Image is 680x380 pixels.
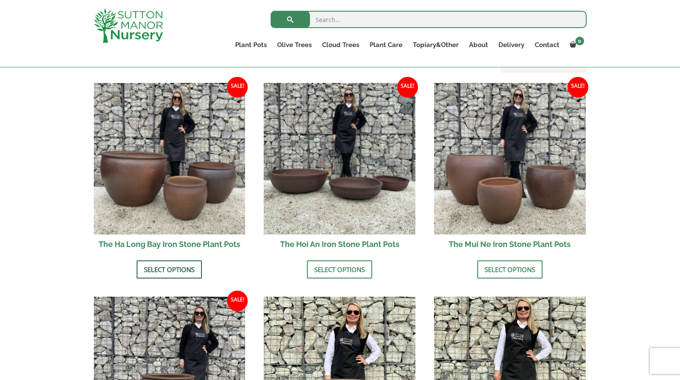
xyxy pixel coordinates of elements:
img: The Hoi An Iron Stone Plant Pots [264,83,415,234]
h2: The Mui Ne Iron Stone Plant Pots [434,234,586,254]
a: Topiary&Other [408,39,464,51]
img: The Mui Ne Iron Stone Plant Pots [434,83,586,234]
span: Sale! [568,77,588,98]
a: Select options for “The Mui Ne Iron Stone Plant Pots” [477,260,543,279]
a: Sale! The Ha Long Bay Iron Stone Plant Pots [94,83,246,254]
a: Cloud Trees [317,39,364,51]
input: Search... [271,11,587,28]
img: logo [94,9,163,43]
a: Select options for “The Ha Long Bay Iron Stone Plant Pots” [137,260,202,279]
h2: The Ha Long Bay Iron Stone Plant Pots [94,234,246,254]
a: Sale! The Hoi An Iron Stone Plant Pots [264,83,415,254]
span: Sale! [227,77,248,98]
span: 0 [575,37,584,45]
a: Select options for “The Hoi An Iron Stone Plant Pots” [307,260,372,279]
a: Plant Care [364,39,408,51]
img: The Ha Long Bay Iron Stone Plant Pots [94,83,246,234]
a: Plant Pots [230,39,272,51]
h2: The Hoi An Iron Stone Plant Pots [264,234,415,254]
a: Olive Trees [272,39,317,51]
a: 0 [565,39,587,51]
a: Delivery [493,39,530,51]
a: About [464,39,493,51]
a: Sale! The Mui Ne Iron Stone Plant Pots [434,83,586,254]
a: Contact [530,39,565,51]
span: Sale! [227,291,248,311]
span: Sale! [397,77,418,98]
